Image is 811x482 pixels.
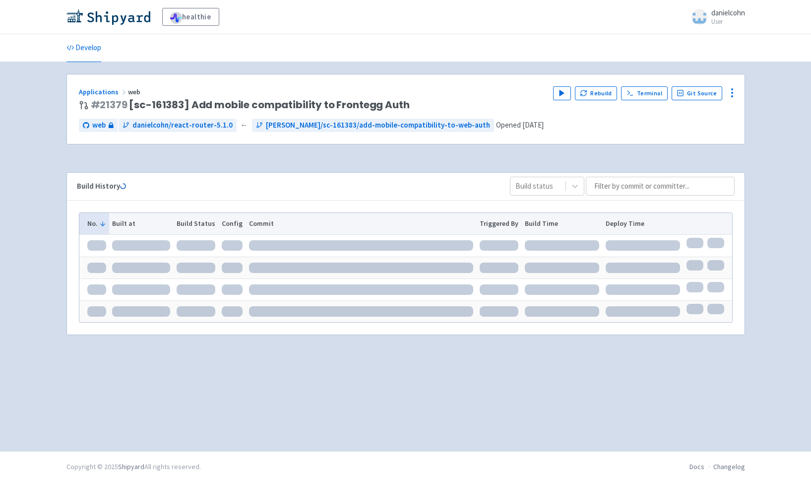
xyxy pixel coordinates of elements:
button: Rebuild [575,86,618,100]
th: Config [218,213,246,235]
a: Changelog [713,462,745,471]
div: Build History [77,181,494,192]
small: User [711,18,745,25]
button: Play [553,86,571,100]
span: [PERSON_NAME]/sc-161383/add-mobile-compatibility-to-web-auth [266,120,490,131]
button: No. [87,218,106,229]
a: web [79,119,118,132]
a: Shipyard [118,462,144,471]
th: Commit [246,213,477,235]
span: [sc-161383] Add mobile compatibility to Frontegg Auth [91,99,410,111]
a: Docs [689,462,704,471]
input: Filter by commit or committer... [586,177,735,196]
span: Opened [496,120,544,130]
th: Deploy Time [602,213,683,235]
div: Copyright © 2025 All rights reserved. [66,462,201,472]
a: danielcohn/react-router-5.1.0 [119,119,237,132]
span: web [128,87,142,96]
th: Build Status [174,213,219,235]
img: Shipyard logo [66,9,150,25]
th: Built at [109,213,174,235]
time: [DATE] [522,120,544,130]
a: Git Source [672,86,723,100]
a: Terminal [621,86,667,100]
a: healthie [162,8,219,26]
a: danielcohn User [686,9,745,25]
span: danielcohn/react-router-5.1.0 [132,120,233,131]
a: #21379 [91,98,127,112]
span: web [92,120,106,131]
th: Triggered By [477,213,522,235]
a: [PERSON_NAME]/sc-161383/add-mobile-compatibility-to-web-auth [252,119,494,132]
a: Applications [79,87,128,96]
span: ← [241,120,248,131]
th: Build Time [522,213,603,235]
span: danielcohn [711,8,745,17]
a: Develop [66,34,101,62]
